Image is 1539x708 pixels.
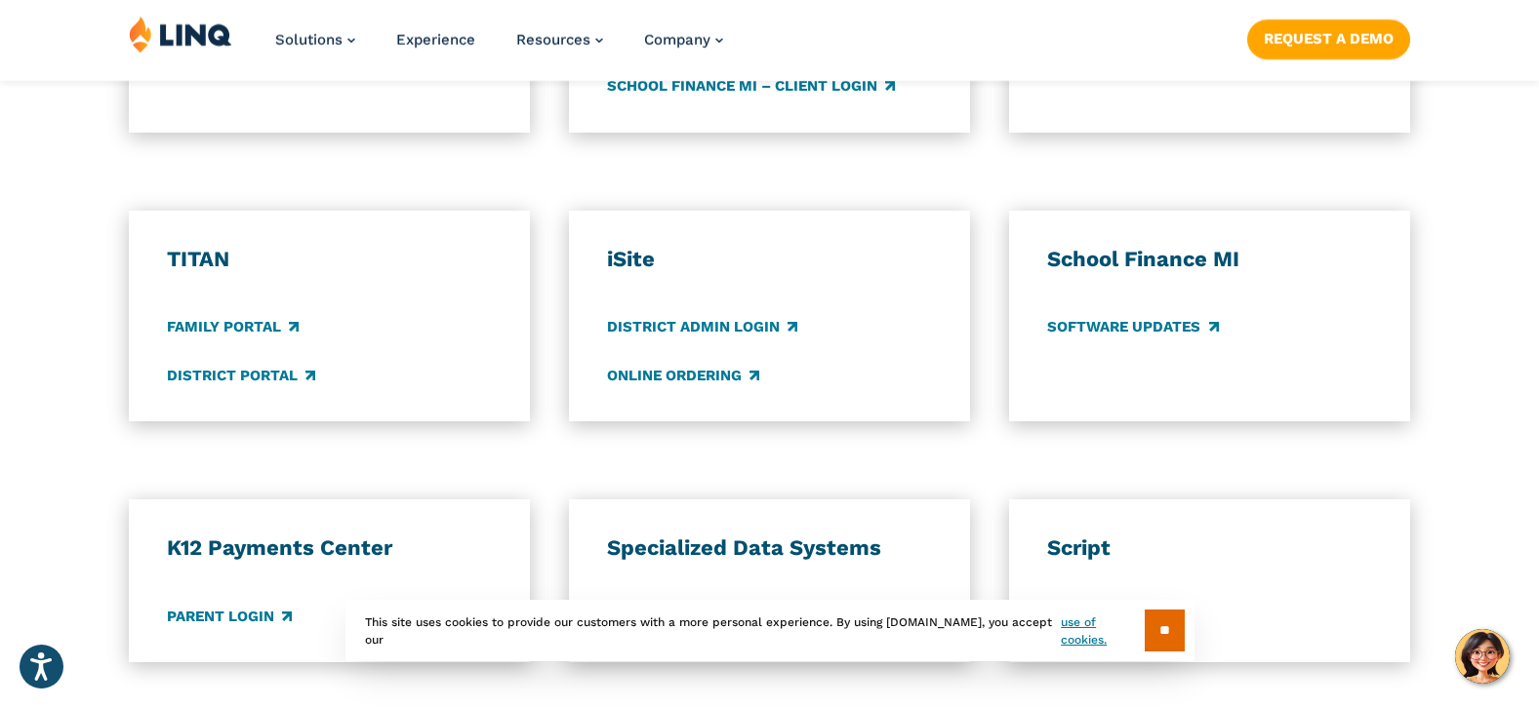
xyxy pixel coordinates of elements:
img: LINQ | K‑12 Software [129,16,232,53]
a: Resources [516,31,603,49]
a: Company [644,31,723,49]
h3: Script [1047,534,1372,562]
a: Parent Login [167,606,292,627]
a: Family Portal [167,317,299,338]
a: Request a Demo [1247,20,1410,59]
a: Online Ordering [607,365,759,386]
nav: Primary Navigation [275,16,723,80]
span: Resources [516,31,590,49]
a: District Admin Login [607,317,797,338]
div: This site uses cookies to provide our customers with a more personal experience. By using [DOMAIN... [345,600,1195,661]
a: District Portal [167,365,315,386]
a: School Finance MI – Client Login [607,75,895,97]
button: Hello, have a question? Let’s chat. [1455,629,1510,684]
h3: Specialized Data Systems [607,534,932,562]
span: Company [644,31,710,49]
a: use of cookies. [1061,613,1144,649]
a: Experience [396,31,475,49]
span: Solutions [275,31,343,49]
h3: School Finance MI [1047,246,1372,273]
a: Solutions [275,31,355,49]
nav: Button Navigation [1247,16,1410,59]
h3: TITAN [167,246,492,273]
a: Software Updates [1047,317,1218,338]
h3: iSite [607,246,932,273]
h3: K12 Payments Center [167,534,492,562]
